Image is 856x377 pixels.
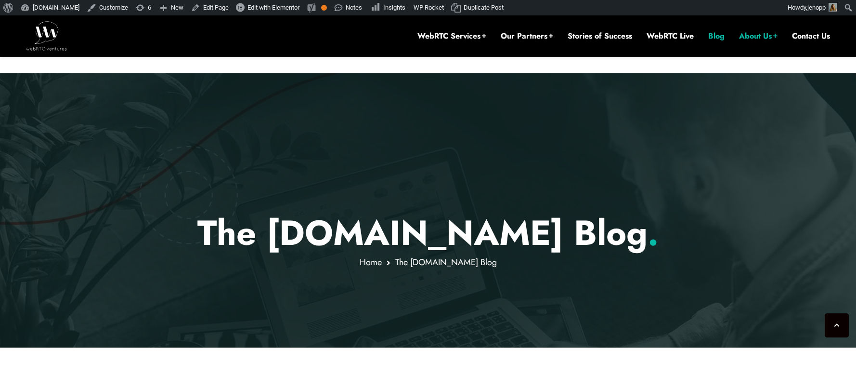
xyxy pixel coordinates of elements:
[417,31,486,41] a: WebRTC Services
[26,21,67,50] img: WebRTC.ventures
[648,208,659,258] span: .
[321,5,327,11] div: OK
[807,4,826,11] span: jenopp
[792,31,830,41] a: Contact Us
[383,4,405,11] span: Insights
[568,31,632,41] a: Stories of Success
[360,256,382,269] a: Home
[708,31,725,41] a: Blog
[395,256,497,269] span: The [DOMAIN_NAME] Blog
[647,31,694,41] a: WebRTC Live
[146,212,710,254] h1: The [DOMAIN_NAME] Blog
[739,31,778,41] a: About Us
[247,4,299,11] span: Edit with Elementor
[501,31,553,41] a: Our Partners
